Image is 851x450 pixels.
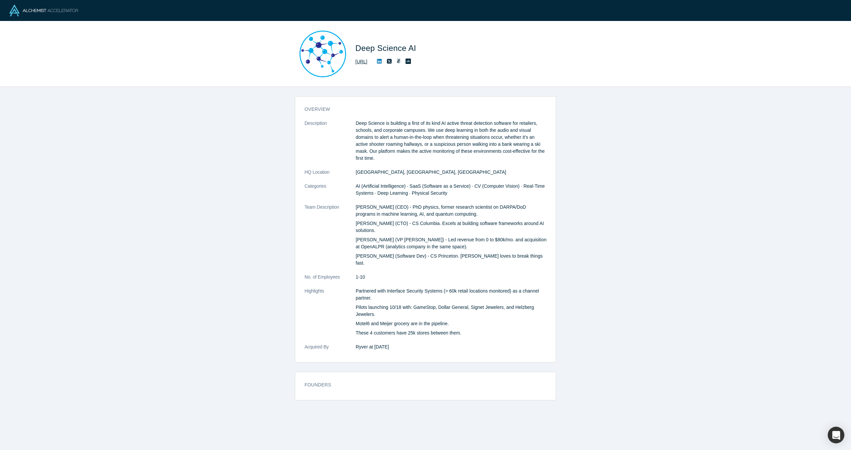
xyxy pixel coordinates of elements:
[304,343,356,357] dt: Acquired By
[304,169,356,183] dt: HQ Location
[304,120,356,169] dt: Description
[355,44,419,53] span: Deep Science AI
[356,330,547,337] p: These 4 customers have 25k stores between them.
[304,183,356,204] dt: Categories
[356,288,547,302] p: Partnered with Interface Security Systems (> 60k retail locations monitored) as a channel partner.
[356,169,547,176] dd: [GEOGRAPHIC_DATA], [GEOGRAPHIC_DATA], [GEOGRAPHIC_DATA]
[304,288,356,343] dt: Highlights
[356,304,547,318] p: Pilots launching 10/18 with: GameStop, Dollar General, Signet Jewelers, and Helzberg Jewelers.
[304,204,356,274] dt: Team Description
[356,320,547,327] p: Motel6 and Meijer grocery are in the pipeline.
[356,183,545,196] span: AI (Artificial Intelligence) · SaaS (Software as a Service) · CV (Computer Vision) · Real-Time Sy...
[304,274,356,288] dt: No. of Employees
[356,236,547,250] p: [PERSON_NAME] (VP [PERSON_NAME]) - Led revenue from 0 to $80k/mo. and acquisition at OpenALPR (an...
[356,343,547,350] dd: Ryver at [DATE]
[9,5,78,16] img: Alchemist Logo
[356,204,547,218] p: [PERSON_NAME] (CEO) - PhD physics, former research scientist on DARPA/DoD programs in machine lea...
[304,106,537,113] h3: overview
[304,381,537,388] h3: Founders
[355,58,367,65] a: [URL]
[356,220,547,234] p: [PERSON_NAME] (CTO) - CS Columbia. Excels at building software frameworks around AI solutions.
[356,120,547,162] p: Deep Science is building a first of its kind AI active threat detection software for retailers, s...
[356,274,547,281] dd: 1-10
[356,253,547,267] p: [PERSON_NAME] (Software Dev) - CS Princeton. [PERSON_NAME] loves to break things fast.
[300,31,346,77] img: Deep Science AI's Logo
